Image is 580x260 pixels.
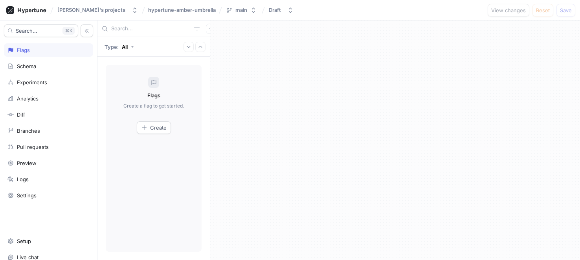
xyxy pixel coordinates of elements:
div: main [235,7,247,13]
button: Type: All [102,40,137,54]
button: [PERSON_NAME]'s projects [54,4,141,17]
p: Create a flag to get started. [123,102,184,110]
span: Save [560,8,572,13]
button: Search...K [4,24,78,37]
span: Reset [536,8,550,13]
div: K [62,27,75,35]
div: Diff [17,111,25,118]
input: Search... [111,25,191,33]
div: Settings [17,192,37,199]
div: Logs [17,176,29,182]
button: Create [137,121,171,134]
button: Save [556,4,575,17]
p: Flags [147,92,160,100]
span: hypertune-amber-umbrella [148,7,216,13]
p: Type: [105,44,119,50]
div: Experiments [17,79,47,85]
div: [PERSON_NAME]'s projects [57,7,125,13]
button: Collapse all [195,42,206,52]
button: Reset [532,4,553,17]
span: View changes [491,8,526,13]
div: Schema [17,63,36,69]
button: Expand all [184,42,194,52]
span: Search... [16,28,37,33]
div: All [122,44,128,50]
div: Flags [17,47,30,53]
button: Draft [266,4,297,17]
span: Create [150,125,167,130]
button: main [223,4,260,17]
button: View changes [488,4,529,17]
div: Pull requests [17,144,49,150]
div: Analytics [17,95,39,102]
div: Draft [269,7,281,13]
div: Preview [17,160,37,166]
div: Branches [17,128,40,134]
div: Setup [17,238,31,244]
